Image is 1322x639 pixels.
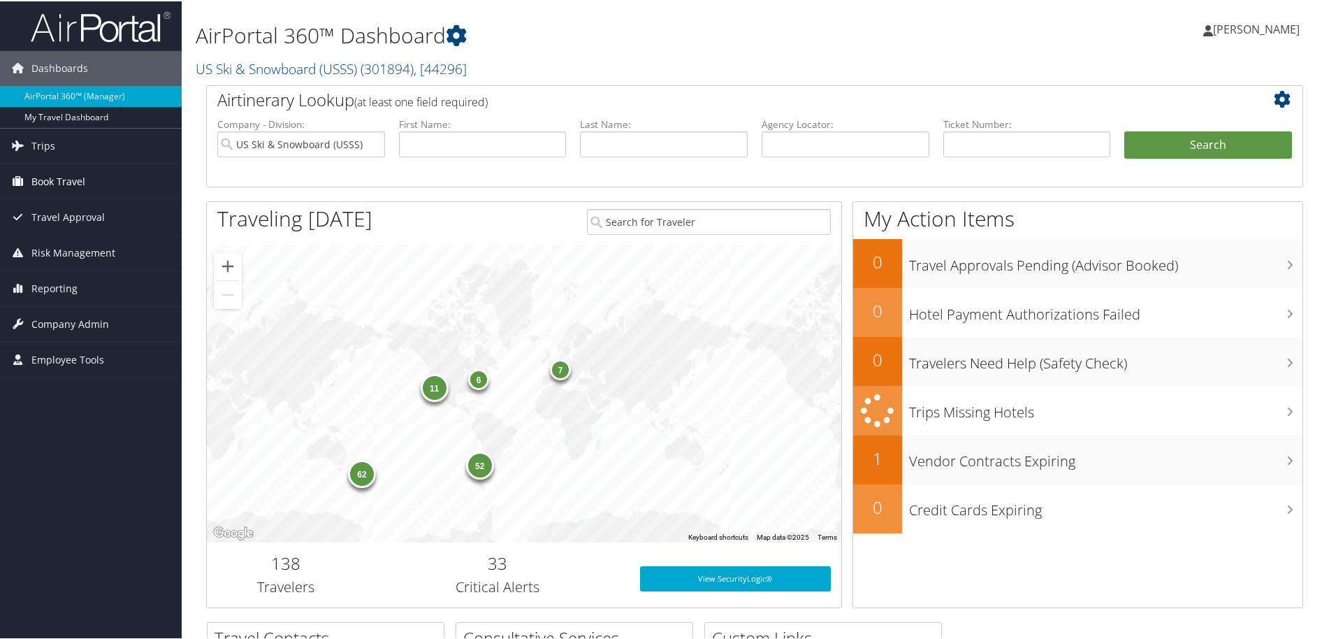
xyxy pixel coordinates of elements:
[853,434,1302,483] a: 1Vendor Contracts Expiring
[688,531,748,541] button: Keyboard shortcuts
[1203,7,1314,49] a: [PERSON_NAME]
[580,116,748,130] label: Last Name:
[348,459,376,487] div: 62
[853,385,1302,434] a: Trips Missing Hotels
[1124,130,1292,158] button: Search
[909,296,1302,323] h3: Hotel Payment Authorizations Failed
[853,445,902,469] h2: 1
[909,492,1302,519] h3: Credit Cards Expiring
[762,116,929,130] label: Agency Locator:
[757,532,809,540] span: Map data ©2025
[210,523,256,541] img: Google
[414,58,467,77] span: , [ 44296 ]
[468,367,489,388] div: 6
[31,341,104,376] span: Employee Tools
[376,550,619,574] h2: 33
[853,298,902,322] h2: 0
[943,116,1111,130] label: Ticket Number:
[853,336,1302,385] a: 0Travelers Need Help (Safety Check)
[853,494,902,518] h2: 0
[217,203,372,232] h1: Traveling [DATE]
[361,58,414,77] span: ( 301894 )
[217,116,385,130] label: Company - Division:
[217,576,355,596] h3: Travelers
[909,394,1302,421] h3: Trips Missing Hotels
[550,358,571,379] div: 7
[853,203,1302,232] h1: My Action Items
[587,208,830,234] input: Search for Traveler
[31,50,88,85] span: Dashboards
[214,280,242,308] button: Zoom out
[31,163,85,198] span: Book Travel
[909,247,1302,274] h3: Travel Approvals Pending (Advisor Booked)
[853,249,902,273] h2: 0
[1213,20,1300,36] span: [PERSON_NAME]
[909,345,1302,372] h3: Travelers Need Help (Safety Check)
[818,532,837,540] a: Terms (opens in new tab)
[214,251,242,279] button: Zoom in
[196,20,941,49] h1: AirPortal 360™ Dashboard
[465,450,493,478] div: 52
[420,372,448,400] div: 11
[853,347,902,371] h2: 0
[31,270,78,305] span: Reporting
[853,483,1302,532] a: 0Credit Cards Expiring
[31,306,109,340] span: Company Admin
[217,550,355,574] h2: 138
[853,238,1302,287] a: 0Travel Approvals Pending (Advisor Booked)
[196,58,467,77] a: US Ski & Snowboard (USSS)
[31,127,55,162] span: Trips
[354,93,488,108] span: (at least one field required)
[399,116,567,130] label: First Name:
[210,523,256,541] a: Open this area in Google Maps (opens a new window)
[909,443,1302,470] h3: Vendor Contracts Expiring
[31,9,170,42] img: airportal-logo.png
[853,287,1302,336] a: 0Hotel Payment Authorizations Failed
[640,565,831,590] a: View SecurityLogic®
[376,576,619,596] h3: Critical Alerts
[217,87,1200,110] h2: Airtinerary Lookup
[31,199,105,234] span: Travel Approval
[31,234,115,269] span: Risk Management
